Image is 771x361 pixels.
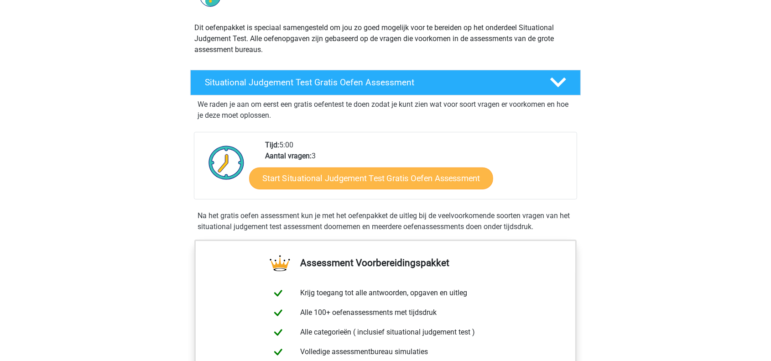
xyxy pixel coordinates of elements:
a: Start Situational Judgement Test Gratis Oefen Assessment [249,167,493,189]
b: Tijd: [265,141,279,149]
p: Dit oefenpakket is speciaal samengesteld om jou zo goed mogelijk voor te bereiden op het onderdee... [194,22,577,55]
a: Situational Judgement Test Gratis Oefen Assessment [187,70,584,95]
p: We raden je aan om eerst een gratis oefentest te doen zodat je kunt zien wat voor soort vragen er... [198,99,573,121]
b: Aantal vragen: [265,152,312,160]
h4: Situational Judgement Test Gratis Oefen Assessment [205,77,535,88]
div: Na het gratis oefen assessment kun je met het oefenpakket de uitleg bij de veelvoorkomende soorte... [194,210,577,232]
div: 5:00 3 [258,140,576,199]
img: Klok [203,140,250,185]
